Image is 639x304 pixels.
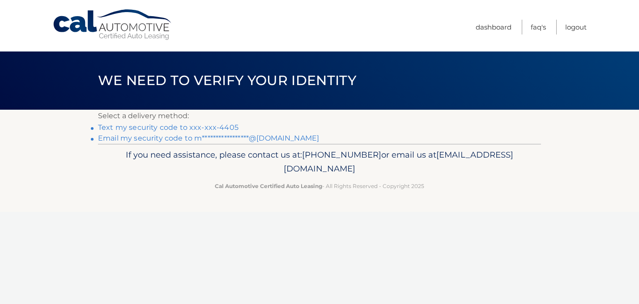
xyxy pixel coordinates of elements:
a: Cal Automotive [52,9,173,41]
p: Select a delivery method: [98,110,541,122]
a: Text my security code to xxx-xxx-4405 [98,123,239,132]
p: - All Rights Reserved - Copyright 2025 [104,181,535,191]
a: Logout [565,20,587,34]
span: [PHONE_NUMBER] [302,150,381,160]
a: Dashboard [476,20,511,34]
strong: Cal Automotive Certified Auto Leasing [215,183,322,189]
p: If you need assistance, please contact us at: or email us at [104,148,535,176]
span: We need to verify your identity [98,72,356,89]
a: FAQ's [531,20,546,34]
